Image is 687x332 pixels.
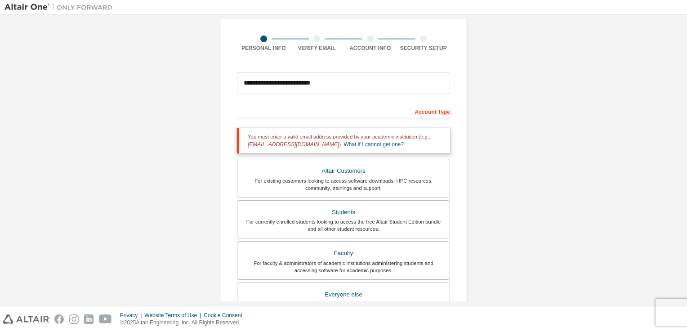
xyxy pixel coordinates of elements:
[204,312,247,319] div: Cookie Consent
[243,247,444,260] div: Faculty
[4,3,117,12] img: Altair One
[248,141,339,148] span: [EMAIL_ADDRESS][DOMAIN_NAME]
[54,314,64,324] img: facebook.svg
[237,128,450,153] div: You must enter a valid email address provided by your academic institution (e.g., ).
[237,104,450,118] div: Account Type
[243,218,444,233] div: For currently enrolled students looking to access the free Altair Student Edition bundle and all ...
[120,312,144,319] div: Privacy
[243,177,444,192] div: For existing customers looking to access software downloads, HPC resources, community, trainings ...
[69,314,79,324] img: instagram.svg
[344,141,404,148] a: What if I cannot get one?
[397,45,451,52] div: Security Setup
[3,314,49,324] img: altair_logo.svg
[243,260,444,274] div: For faculty & administrators of academic institutions administering students and accessing softwa...
[290,45,344,52] div: Verify Email
[243,206,444,219] div: Students
[243,165,444,177] div: Altair Customers
[243,288,444,301] div: Everyone else
[237,45,290,52] div: Personal Info
[99,314,112,324] img: youtube.svg
[120,319,248,327] p: © 2025 Altair Engineering, Inc. All Rights Reserved.
[343,45,397,52] div: Account Info
[84,314,94,324] img: linkedin.svg
[144,312,204,319] div: Website Terms of Use
[243,301,444,315] div: For individuals, businesses and everyone else looking to try Altair software and explore our prod...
